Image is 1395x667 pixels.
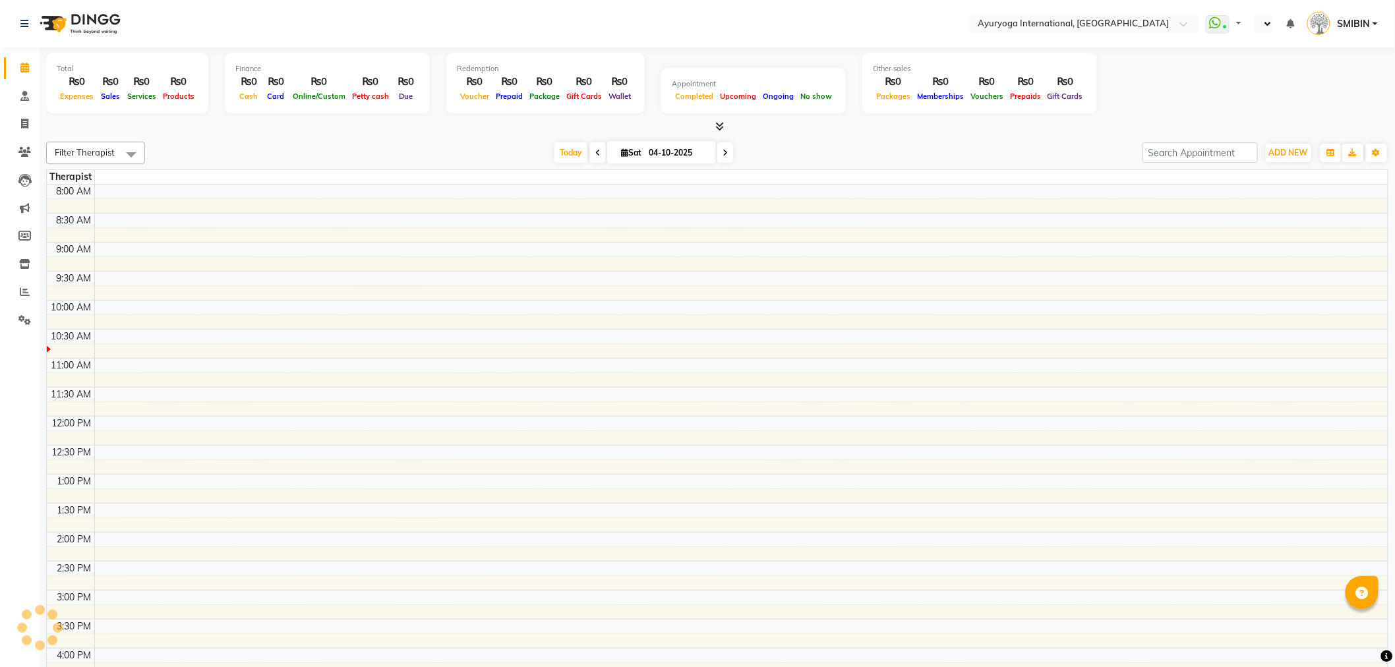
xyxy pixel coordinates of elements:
[160,92,198,101] span: Products
[55,475,94,488] div: 1:00 PM
[349,74,392,90] div: ₨0
[1044,74,1086,90] div: ₨0
[54,272,94,285] div: 9:30 AM
[1269,148,1308,158] span: ADD NEW
[49,388,94,401] div: 11:30 AM
[55,533,94,546] div: 2:00 PM
[457,74,492,90] div: ₨0
[1307,12,1330,35] img: SMIBIN
[49,446,94,459] div: 12:30 PM
[759,92,797,101] span: Ongoing
[235,74,262,90] div: ₨0
[349,92,392,101] span: Petty cash
[1007,92,1044,101] span: Prepaids
[49,359,94,372] div: 11:00 AM
[55,620,94,633] div: 3:30 PM
[672,78,835,90] div: Appointment
[55,562,94,575] div: 2:30 PM
[563,74,605,90] div: ₨0
[873,63,1086,74] div: Other sales
[492,74,526,90] div: ₨0
[457,63,634,74] div: Redemption
[237,92,262,101] span: Cash
[457,92,492,101] span: Voucher
[160,74,198,90] div: ₨0
[34,5,124,42] img: logo
[97,74,124,90] div: ₨0
[967,92,1007,101] span: Vouchers
[526,74,563,90] div: ₨0
[124,92,160,101] span: Services
[57,63,198,74] div: Total
[492,92,526,101] span: Prepaid
[392,74,419,90] div: ₨0
[1007,74,1044,90] div: ₨0
[54,185,94,198] div: 8:00 AM
[57,74,97,90] div: ₨0
[55,649,94,662] div: 4:00 PM
[49,301,94,314] div: 10:00 AM
[55,504,94,517] div: 1:30 PM
[1044,92,1086,101] span: Gift Cards
[396,92,416,101] span: Due
[672,92,717,101] span: Completed
[1266,144,1311,162] button: ADD NEW
[645,143,711,163] input: 2025-10-04
[49,330,94,343] div: 10:30 AM
[554,142,587,163] span: Today
[563,92,605,101] span: Gift Cards
[605,74,634,90] div: ₨0
[873,92,914,101] span: Packages
[526,92,563,101] span: Package
[1337,17,1370,31] span: SMIBIN
[717,92,759,101] span: Upcoming
[797,92,835,101] span: No show
[55,147,115,158] span: Filter Therapist
[289,74,349,90] div: ₨0
[47,170,94,184] div: Therapist
[54,214,94,227] div: 8:30 AM
[873,74,914,90] div: ₨0
[98,92,123,101] span: Sales
[54,243,94,256] div: 9:00 AM
[605,92,634,101] span: Wallet
[235,63,419,74] div: Finance
[57,92,97,101] span: Expenses
[55,591,94,604] div: 3:00 PM
[264,92,288,101] span: Card
[124,74,160,90] div: ₨0
[49,417,94,430] div: 12:00 PM
[618,148,645,158] span: Sat
[1143,142,1258,163] input: Search Appointment
[289,92,349,101] span: Online/Custom
[967,74,1007,90] div: ₨0
[914,92,967,101] span: Memberships
[914,74,967,90] div: ₨0
[262,74,289,90] div: ₨0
